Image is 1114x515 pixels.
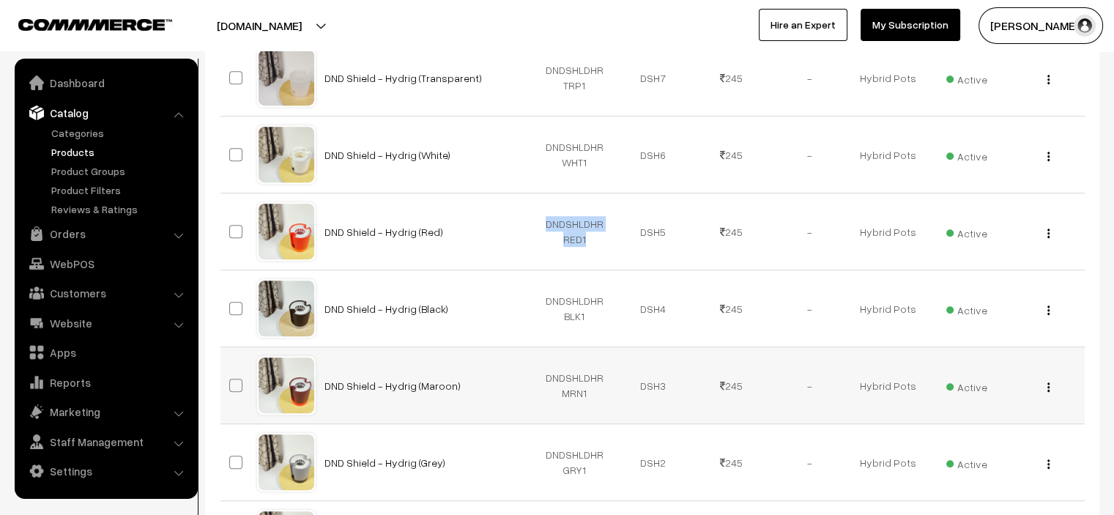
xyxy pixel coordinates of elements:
td: Hybrid Pots [849,270,927,347]
a: Staff Management [18,429,193,455]
a: Hire an Expert [759,9,847,41]
td: 245 [692,193,770,270]
a: DND Shield - Hydrig (White) [324,149,450,161]
td: - [770,116,849,193]
img: COMMMERCE [18,19,172,30]
td: DSH2 [614,424,692,501]
a: DND Shield - Hydrig (Red) [324,226,443,238]
td: DNDSHLDHRWHT1 [535,116,614,193]
a: DND Shield - Hydrig (Transparent) [324,72,482,84]
a: Settings [18,458,193,484]
td: Hybrid Pots [849,116,927,193]
span: Active [946,222,987,241]
img: Menu [1047,152,1050,161]
td: - [770,347,849,424]
span: Active [946,453,987,472]
td: DNDSHLDHRRED1 [535,193,614,270]
a: COMMMERCE [18,15,146,32]
td: DNDSHLDHRTRP1 [535,40,614,116]
a: DND Shield - Hydrig (Maroon) [324,379,461,392]
a: Products [48,144,193,160]
a: Reports [18,369,193,396]
a: Orders [18,221,193,247]
img: Menu [1047,382,1050,392]
td: DNDSHLDHRBLK1 [535,270,614,347]
span: Active [946,145,987,164]
button: [DOMAIN_NAME] [166,7,353,44]
a: Product Filters [48,182,193,198]
span: Active [946,68,987,87]
td: Hybrid Pots [849,347,927,424]
td: - [770,40,849,116]
span: Active [946,299,987,318]
a: Catalog [18,100,193,126]
a: Apps [18,339,193,366]
td: - [770,193,849,270]
a: Product Groups [48,163,193,179]
td: - [770,424,849,501]
span: Active [946,376,987,395]
td: 245 [692,40,770,116]
td: 245 [692,270,770,347]
a: WebPOS [18,251,193,277]
td: DNDSHLDHRGRY1 [535,424,614,501]
img: Menu [1047,305,1050,315]
td: 245 [692,424,770,501]
button: [PERSON_NAME] [979,7,1103,44]
td: DSH7 [614,40,692,116]
td: DSH3 [614,347,692,424]
td: - [770,270,849,347]
img: user [1074,15,1096,37]
td: 245 [692,116,770,193]
a: DND Shield - Hydrig (Grey) [324,456,445,469]
td: Hybrid Pots [849,40,927,116]
a: Dashboard [18,70,193,96]
img: Menu [1047,459,1050,469]
a: Categories [48,125,193,141]
a: Marketing [18,399,193,425]
td: DSH5 [614,193,692,270]
td: 245 [692,347,770,424]
td: Hybrid Pots [849,193,927,270]
img: Menu [1047,75,1050,84]
a: My Subscription [861,9,960,41]
td: DSH6 [614,116,692,193]
td: DNDSHLDHRMRN1 [535,347,614,424]
td: Hybrid Pots [849,424,927,501]
a: Website [18,310,193,336]
a: Customers [18,280,193,306]
td: DSH4 [614,270,692,347]
img: Menu [1047,229,1050,238]
a: Reviews & Ratings [48,201,193,217]
a: DND Shield - Hydrig (Black) [324,303,448,315]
